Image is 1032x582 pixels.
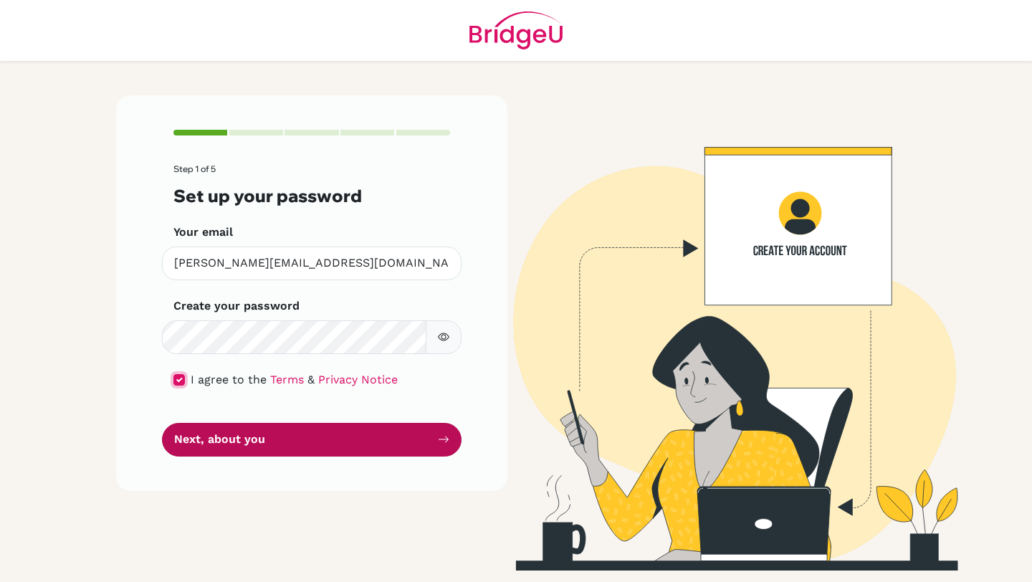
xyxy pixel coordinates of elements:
a: Privacy Notice [318,373,398,386]
span: & [307,373,315,386]
h3: Set up your password [173,186,450,206]
button: Next, about you [162,423,462,457]
a: Terms [270,373,304,386]
label: Create your password [173,297,300,315]
span: Step 1 of 5 [173,163,216,174]
input: Insert your email* [162,247,462,280]
span: I agree to the [191,373,267,386]
label: Your email [173,224,233,241]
